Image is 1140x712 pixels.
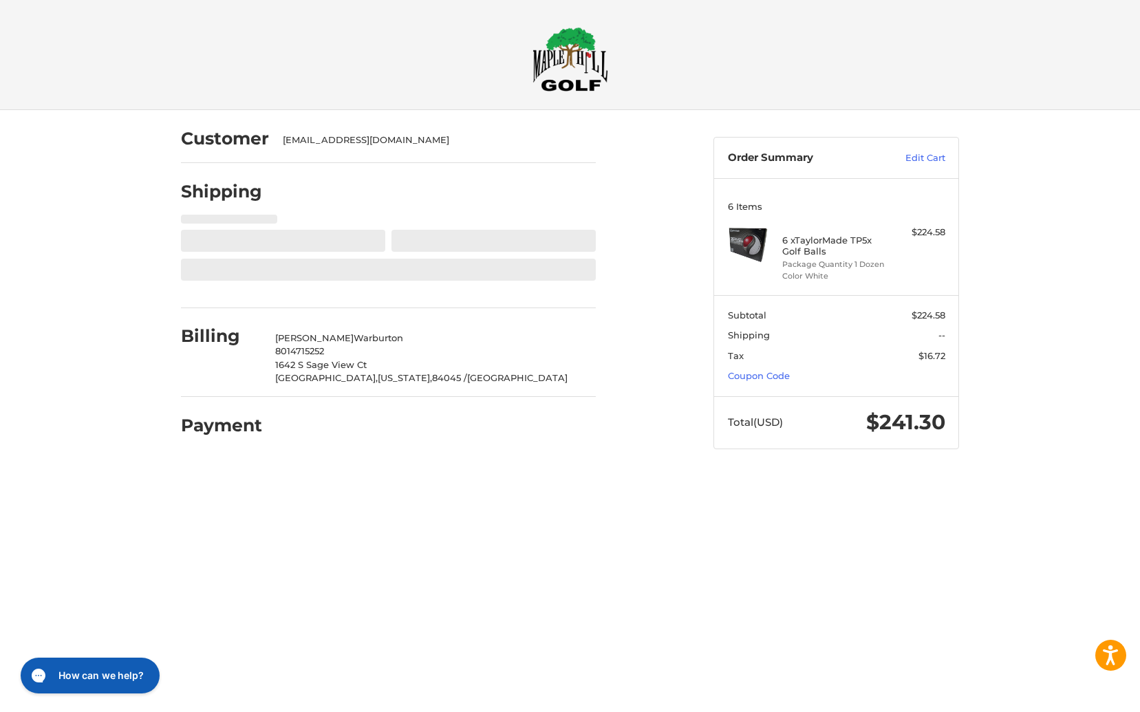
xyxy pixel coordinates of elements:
[14,653,164,698] iframe: Gorgias live chat messenger
[467,372,568,383] span: [GEOGRAPHIC_DATA]
[782,259,888,270] li: Package Quantity 1 Dozen
[181,128,269,149] h2: Customer
[354,332,403,343] span: Warburton
[432,372,467,383] span: 84045 /
[728,416,783,429] span: Total (USD)
[728,201,945,212] h3: 6 Items
[283,133,583,147] div: [EMAIL_ADDRESS][DOMAIN_NAME]
[181,325,261,347] h2: Billing
[866,409,945,435] span: $241.30
[918,350,945,361] span: $16.72
[275,332,354,343] span: [PERSON_NAME]
[912,310,945,321] span: $224.58
[1026,675,1140,712] iframe: Google Customer Reviews
[728,151,876,165] h3: Order Summary
[533,27,608,91] img: Maple Hill Golf
[275,345,324,356] span: 8014715252
[728,370,790,381] a: Coupon Code
[938,330,945,341] span: --
[728,350,744,361] span: Tax
[782,235,888,257] h4: 6 x TaylorMade TP5x Golf Balls
[181,415,262,436] h2: Payment
[378,372,432,383] span: [US_STATE],
[782,270,888,282] li: Color White
[275,372,378,383] span: [GEOGRAPHIC_DATA],
[728,310,766,321] span: Subtotal
[728,330,770,341] span: Shipping
[891,226,945,239] div: $224.58
[181,181,262,202] h2: Shipping
[275,359,367,370] span: 1642 S Sage View Ct
[876,151,945,165] a: Edit Cart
